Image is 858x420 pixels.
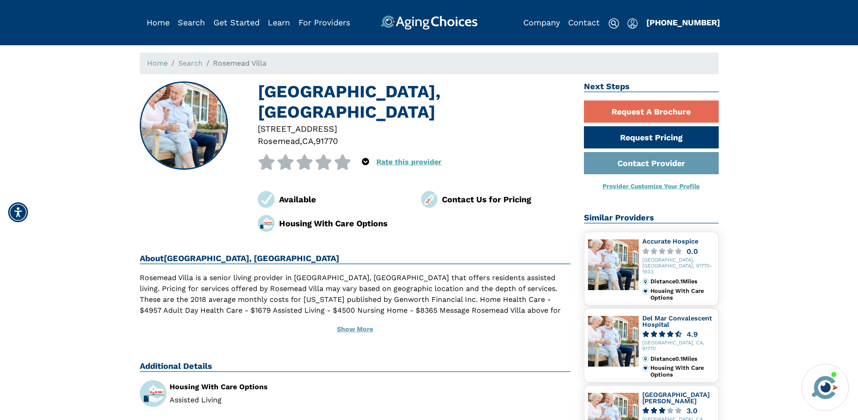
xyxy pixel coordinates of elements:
div: Housing With Care Options [279,217,408,229]
a: Contact Provider [584,152,719,174]
img: Rosemead Villa, Rosemead CA [140,82,227,169]
div: Housing With Care Options [650,288,714,301]
div: Contact Us for Pricing [442,193,570,205]
div: Distance 0.1 Miles [650,278,714,285]
span: Rosemead [258,136,300,146]
button: Show More [140,320,571,339]
a: Company [523,18,560,27]
a: Del Mar Convalescent Hospital [642,315,712,328]
div: Housing With Care Options [650,365,714,378]
h2: Next Steps [584,81,719,92]
p: Rosemead Villa is a senior living provider in [GEOGRAPHIC_DATA], [GEOGRAPHIC_DATA] that offers re... [140,272,571,327]
a: Request A Brochure [584,100,719,123]
a: Home [147,18,170,27]
a: Rate this provider [376,157,441,166]
a: Search [178,18,205,27]
div: Popover trigger [362,154,369,170]
img: primary.svg [642,365,649,371]
iframe: iframe [679,235,849,358]
h2: Additional Details [140,361,571,372]
a: 0.0 [642,248,715,255]
div: Available [279,193,408,205]
img: distance.svg [642,356,649,362]
a: Provider Customize Your Profile [602,182,700,190]
div: [GEOGRAPHIC_DATA], CA, 91770 [642,340,715,352]
a: Contact [568,18,600,27]
a: Accurate Hospice [642,238,698,245]
div: [STREET_ADDRESS] [258,123,570,135]
a: Get Started [213,18,260,27]
div: 91770 [316,135,338,147]
div: Housing With Care Options [170,383,348,391]
a: 3.0 [642,407,715,414]
a: For Providers [299,18,350,27]
div: Popover trigger [178,15,205,30]
a: [PHONE_NUMBER] [646,18,720,27]
span: , [313,136,316,146]
img: user-icon.svg [627,18,638,29]
a: Learn [268,18,290,27]
h2: Similar Providers [584,213,719,224]
a: 4.9 [642,331,715,338]
li: Assisted Living [170,396,348,404]
h1: [GEOGRAPHIC_DATA], [GEOGRAPHIC_DATA] [258,81,570,123]
h2: About [GEOGRAPHIC_DATA], [GEOGRAPHIC_DATA] [140,253,571,264]
a: Home [147,59,168,67]
img: AgingChoices [380,15,477,30]
img: distance.svg [642,278,649,285]
a: Request Pricing [584,126,719,148]
span: Rosemead Villa [213,59,266,67]
div: [GEOGRAPHIC_DATA], [GEOGRAPHIC_DATA], 91770-1933 [642,258,715,275]
a: Search [178,59,203,67]
img: avatar [810,372,840,403]
div: Accessibility Menu [8,202,28,222]
span: CA [302,136,313,146]
div: 3.0 [687,407,697,414]
img: primary.svg [642,288,649,294]
div: Popover trigger [627,15,638,30]
span: , [300,136,302,146]
a: [GEOGRAPHIC_DATA][PERSON_NAME] [642,391,710,405]
nav: breadcrumb [140,52,719,74]
div: Distance 0.1 Miles [650,356,714,362]
img: search-icon.svg [608,18,619,29]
